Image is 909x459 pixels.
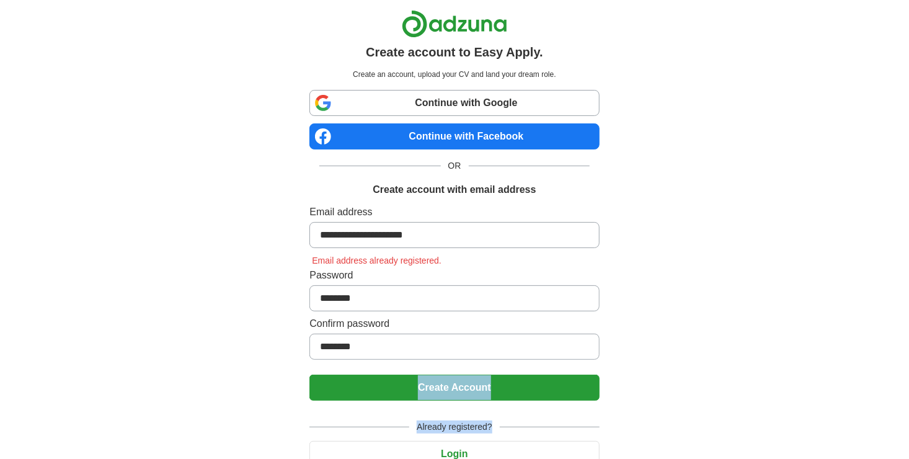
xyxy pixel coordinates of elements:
[309,448,599,459] a: Login
[373,182,536,197] h1: Create account with email address
[309,90,599,116] a: Continue with Google
[309,123,599,149] a: Continue with Facebook
[309,205,599,220] label: Email address
[441,159,469,172] span: OR
[309,375,599,401] button: Create Account
[309,316,599,331] label: Confirm password
[409,421,499,434] span: Already registered?
[309,268,599,283] label: Password
[309,256,444,265] span: Email address already registered.
[366,43,543,61] h1: Create account to Easy Apply.
[402,10,507,38] img: Adzuna logo
[312,69,596,80] p: Create an account, upload your CV and land your dream role.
